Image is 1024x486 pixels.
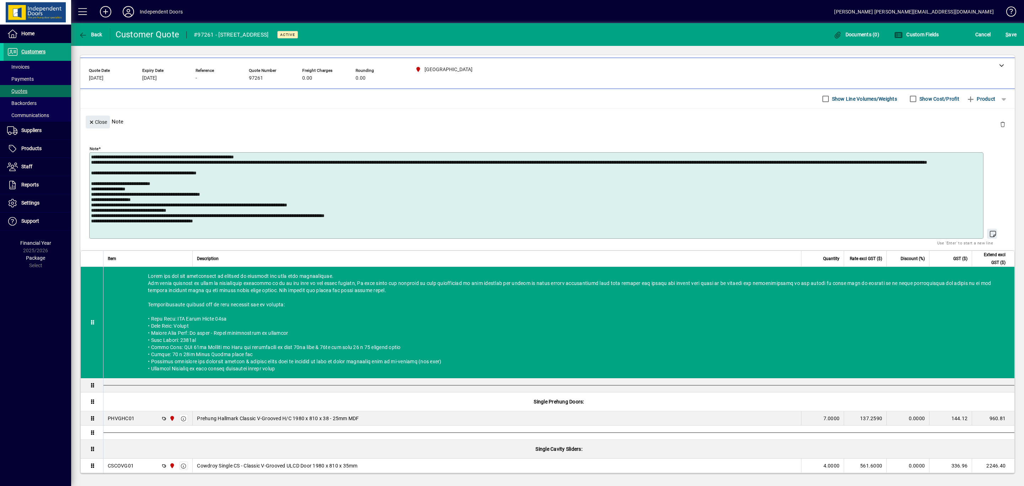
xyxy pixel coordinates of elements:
[103,267,1014,378] div: Lorem ips dol sit ametconsect ad elitsed do eiusmodt inc utla etdo magnaaliquae. Adm venia quisno...
[974,28,993,41] button: Cancel
[1004,28,1018,41] button: Save
[21,200,39,206] span: Settings
[901,255,925,263] span: Discount (%)
[831,28,881,41] button: Documents (0)
[140,6,183,17] div: Independent Doors
[167,414,176,422] span: Christchurch
[197,255,219,263] span: Description
[80,109,1015,134] div: Note
[972,459,1014,473] td: 2246.40
[929,459,972,473] td: 336.96
[167,462,176,470] span: Christchurch
[892,28,941,41] button: Custom Fields
[918,95,959,102] label: Show Cost/Profit
[4,212,71,230] a: Support
[79,32,102,37] span: Back
[848,415,882,422] div: 137.2590
[7,112,49,118] span: Communications
[21,218,39,224] span: Support
[7,88,27,94] span: Quotes
[1001,1,1015,25] a: Knowledge Base
[142,75,157,81] span: [DATE]
[937,239,993,247] mat-hint: Use 'Enter' to start a new line
[21,146,42,151] span: Products
[249,75,263,81] span: 97261
[117,5,140,18] button: Profile
[834,6,994,17] div: [PERSON_NAME] [PERSON_NAME][EMAIL_ADDRESS][DOMAIN_NAME]
[7,76,34,82] span: Payments
[4,176,71,194] a: Reports
[4,122,71,139] a: Suppliers
[1006,29,1017,40] span: ave
[972,411,1014,426] td: 960.81
[194,29,268,41] div: #97261 - [STREET_ADDRESS]
[89,116,107,128] span: Close
[86,116,110,128] button: Close
[103,392,1014,411] div: Single Prehung Doors:
[90,146,98,151] mat-label: Note
[4,194,71,212] a: Settings
[77,28,104,41] button: Back
[953,255,967,263] span: GST ($)
[966,93,995,105] span: Product
[197,462,357,469] span: Cowdroy Single CS - Classic V-Grooved ULCD Door 1980 x 810 x 35mm
[894,32,939,37] span: Custom Fields
[108,415,134,422] div: PHVGHC01
[7,100,37,106] span: Backorders
[196,75,197,81] span: -
[4,61,71,73] a: Invoices
[94,5,117,18] button: Add
[21,49,46,54] span: Customers
[108,255,116,263] span: Item
[4,97,71,109] a: Backorders
[886,459,929,473] td: 0.0000
[108,462,134,469] div: CSCOVG01
[4,109,71,121] a: Communications
[302,75,312,81] span: 0.00
[831,95,897,102] label: Show Line Volumes/Weights
[929,411,972,426] td: 144.12
[4,140,71,158] a: Products
[71,28,110,41] app-page-header-button: Back
[197,415,359,422] span: Prehung Hallmark Classic V-Grooved H/C 1980 x 810 x 38 - 25mm MDF
[20,240,51,246] span: Financial Year
[4,158,71,176] a: Staff
[976,251,1006,266] span: Extend excl GST ($)
[823,462,840,469] span: 4.0000
[994,121,1011,127] app-page-header-button: Delete
[26,255,45,261] span: Package
[823,415,840,422] span: 7.0000
[21,182,39,187] span: Reports
[1006,32,1008,37] span: S
[103,440,1014,458] div: Single Cavity Sliders:
[280,32,295,37] span: Active
[963,93,999,105] button: Product
[833,32,879,37] span: Documents (0)
[4,25,71,43] a: Home
[823,255,839,263] span: Quantity
[848,462,882,469] div: 561.6000
[4,85,71,97] a: Quotes
[4,73,71,85] a: Payments
[116,29,180,40] div: Customer Quote
[975,29,991,40] span: Cancel
[21,31,34,36] span: Home
[21,164,32,169] span: Staff
[84,118,112,125] app-page-header-button: Close
[994,116,1011,133] button: Delete
[356,75,366,81] span: 0.00
[850,255,882,263] span: Rate excl GST ($)
[886,411,929,426] td: 0.0000
[7,64,30,70] span: Invoices
[21,127,42,133] span: Suppliers
[89,75,103,81] span: [DATE]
